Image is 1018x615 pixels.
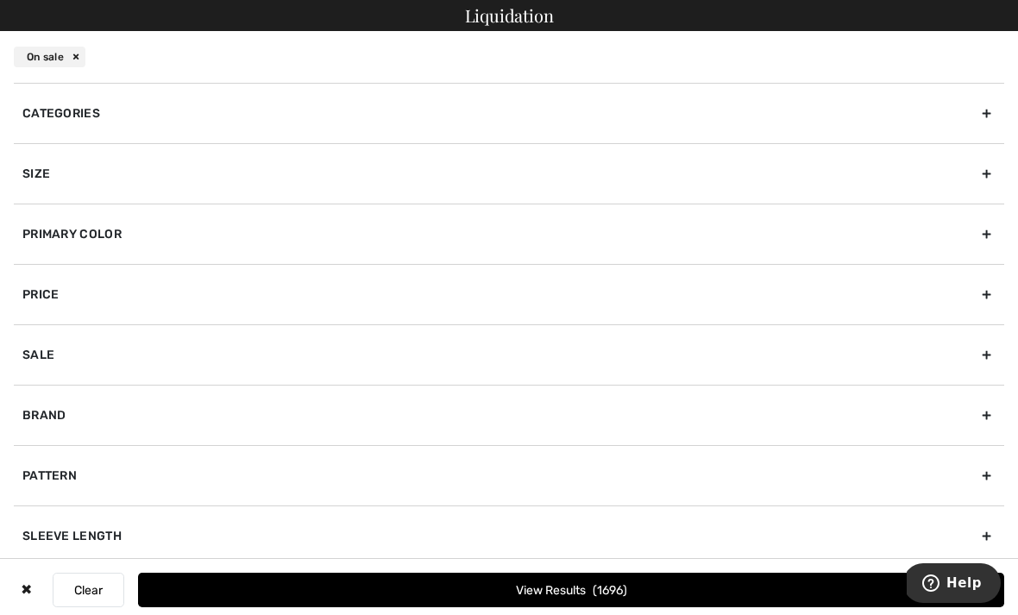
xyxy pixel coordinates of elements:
div: ✖ [14,573,39,607]
div: Price [14,264,1004,324]
div: Brand [14,385,1004,445]
span: 1696 [593,583,627,598]
button: View Results1696 [138,573,1004,607]
div: Primary Color [14,204,1004,264]
div: Sleeve length [14,505,1004,566]
iframe: Opens a widget where you can find more information [907,563,1001,606]
div: Size [14,143,1004,204]
div: Sale [14,324,1004,385]
button: Clear [53,573,124,607]
div: Pattern [14,445,1004,505]
div: Categories [14,83,1004,143]
div: On sale [14,47,85,67]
